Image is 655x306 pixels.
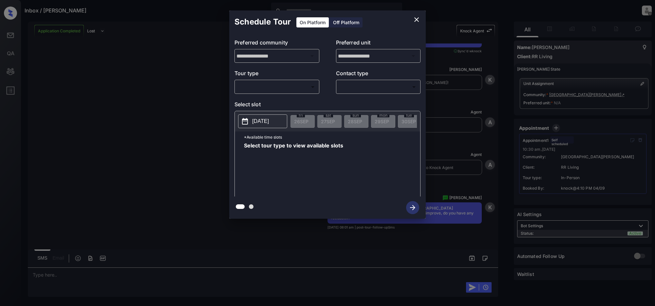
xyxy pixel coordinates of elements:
div: On Platform [296,17,329,27]
p: *Available time slots [244,131,420,143]
p: Tour type [234,69,319,80]
h2: Schedule Tour [229,10,296,33]
p: Preferred unit [336,39,421,49]
span: Select tour type to view available slots [244,143,343,195]
p: Preferred community [234,39,319,49]
button: [DATE] [238,114,287,128]
div: Off Platform [330,17,363,27]
p: [DATE] [252,117,269,125]
p: Select slot [234,100,421,111]
p: Contact type [336,69,421,80]
button: close [410,13,423,26]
